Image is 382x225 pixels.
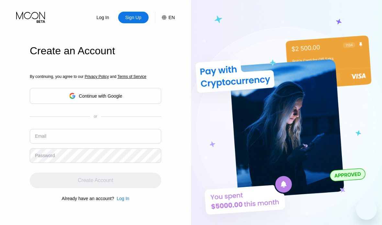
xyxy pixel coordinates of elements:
[84,74,109,79] span: Privacy Policy
[30,88,161,104] div: Continue with Google
[118,74,146,79] span: Terms of Service
[35,153,55,158] div: Password
[117,196,129,201] div: Log In
[114,196,129,201] div: Log In
[30,74,161,79] div: By continuing, you agree to our
[125,14,142,21] div: Sign Up
[88,12,118,23] div: Log In
[30,45,161,57] div: Create an Account
[35,134,46,139] div: Email
[94,114,97,119] div: or
[356,199,377,220] iframe: Button to launch messaging window
[62,196,114,201] div: Already have an account?
[118,12,149,23] div: Sign Up
[96,14,110,21] div: Log In
[155,12,175,23] div: EN
[169,15,175,20] div: EN
[109,74,118,79] span: and
[79,93,122,99] div: Continue with Google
